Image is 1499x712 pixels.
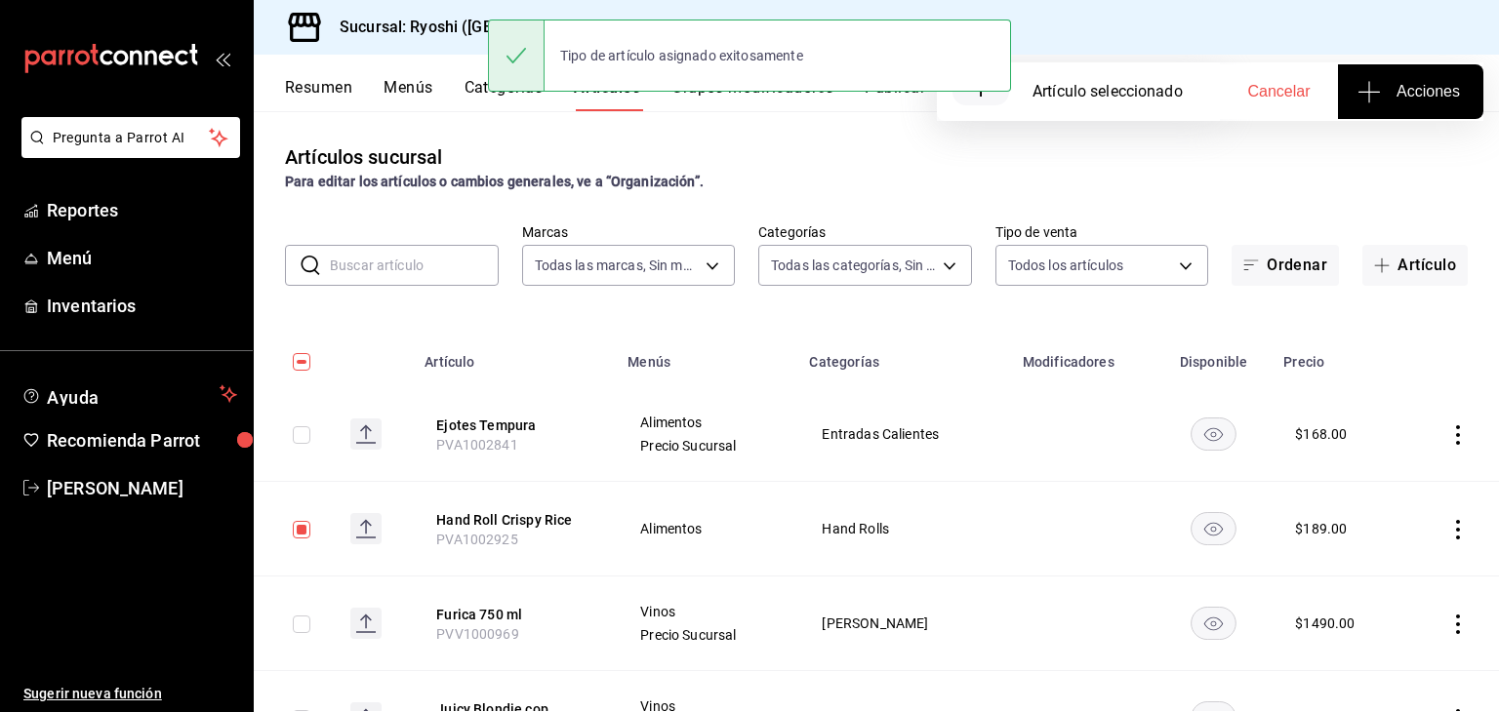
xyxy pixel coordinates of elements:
th: Categorías [797,325,1010,387]
button: actions [1448,614,1468,634]
button: edit-product-location [436,415,592,435]
span: Vinos [640,605,773,618]
button: edit-product-location [436,510,592,530]
button: Pregunta a Parrot AI [21,117,240,158]
label: Marcas [522,225,736,239]
span: Recomienda Parrot [47,427,237,454]
th: Artículo [413,325,616,387]
span: Inventarios [47,293,237,319]
span: Entradas Calientes [822,427,986,441]
span: Ayuda [47,382,212,406]
button: open_drawer_menu [215,51,230,66]
th: Modificadores [1011,325,1155,387]
strong: Para editar los artículos o cambios generales, ve a “Organización”. [285,174,704,189]
span: Hand Rolls [822,522,986,535]
button: Ordenar [1232,245,1339,286]
span: Alimentos [640,522,773,535]
span: Reportes [47,197,237,223]
div: Artículos sucursal [285,142,442,172]
span: Menú [47,245,237,271]
span: Todas las categorías, Sin categoría [771,256,936,275]
span: Cancelar [1248,83,1311,100]
div: $ 1490.00 [1295,613,1355,633]
h3: Sucursal: Ryoshi ([GEOGRAPHIC_DATA]) [324,16,627,39]
button: Artículo [1362,245,1468,286]
button: Menús [384,78,432,111]
span: Precio Sucursal [640,439,773,453]
th: Precio [1272,325,1405,387]
button: actions [1448,425,1468,445]
a: Pregunta a Parrot AI [14,141,240,162]
span: Precio Sucursal [640,628,773,642]
div: navigation tabs [285,78,1499,111]
th: Menús [616,325,797,387]
label: Categorías [758,225,972,239]
input: Buscar artículo [330,246,499,285]
span: PVV1000969 [436,626,519,642]
button: availability-product [1191,512,1236,545]
span: Sugerir nueva función [23,684,237,704]
span: Pregunta a Parrot AI [53,128,210,148]
span: PVA1002841 [436,437,518,453]
span: Todas las marcas, Sin marca [535,256,700,275]
button: actions [1448,520,1468,539]
span: [PERSON_NAME] [822,616,986,630]
button: availability-product [1191,417,1236,451]
span: Alimentos [640,415,773,429]
button: availability-product [1191,607,1236,640]
button: Cancelar [1220,64,1338,119]
span: PVA1002925 [436,532,518,547]
button: edit-product-location [436,605,592,624]
button: Resumen [285,78,352,111]
div: Tipo de artículo asignado exitosamente [545,34,819,77]
div: $ 189.00 [1295,519,1347,538]
label: Tipo de venta [995,225,1209,239]
div: $ 168.00 [1295,424,1347,444]
span: [PERSON_NAME] [47,475,237,501]
th: Disponible [1155,325,1272,387]
button: Categorías [465,78,544,111]
button: Acciones [1338,64,1483,119]
span: Acciones [1361,80,1460,103]
span: Todos los artículos [1008,256,1124,275]
div: Artículo seleccionado [1033,80,1220,103]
